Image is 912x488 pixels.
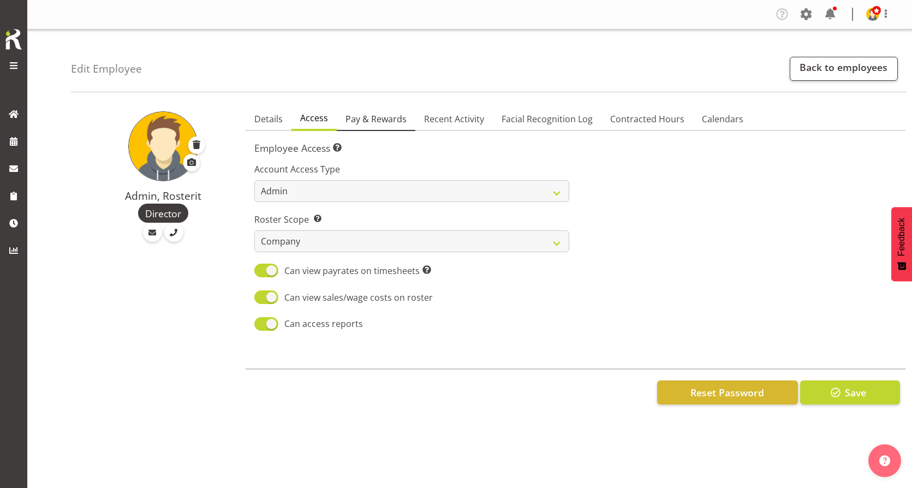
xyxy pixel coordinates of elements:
[278,264,431,277] span: Can view payrates on timesheets
[610,112,684,126] span: Contracted Hours
[164,223,183,242] a: Call Employee
[657,380,798,404] button: Reset Password
[71,63,142,75] h4: Edit Employee
[502,112,593,126] span: Facial Recognition Log
[345,112,407,126] span: Pay & Rewards
[800,380,900,404] button: Save
[300,111,328,124] span: Access
[891,207,912,281] button: Feedback - Show survey
[845,385,866,400] span: Save
[128,111,198,181] img: admin-rosteritf9cbda91fdf824d97c9d6345b1f660ea.png
[254,213,569,226] label: Roster Scope
[424,112,484,126] span: Recent Activity
[254,142,897,154] h5: Employee Access
[3,27,25,51] img: Rosterit icon logo
[278,317,363,330] span: Can access reports
[94,190,233,202] h4: Admin, Rosterit
[278,291,433,304] span: Can view sales/wage costs on roster
[879,455,890,466] img: help-xxl-2.png
[690,385,764,400] span: Reset Password
[790,57,898,81] a: Back to employees
[866,8,879,21] img: admin-rosteritf9cbda91fdf824d97c9d6345b1f660ea.png
[145,206,181,221] span: Director
[143,223,162,242] a: Email Employee
[897,218,907,256] span: Feedback
[254,163,569,176] label: Account Access Type
[254,112,283,126] span: Details
[702,112,743,126] span: Calendars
